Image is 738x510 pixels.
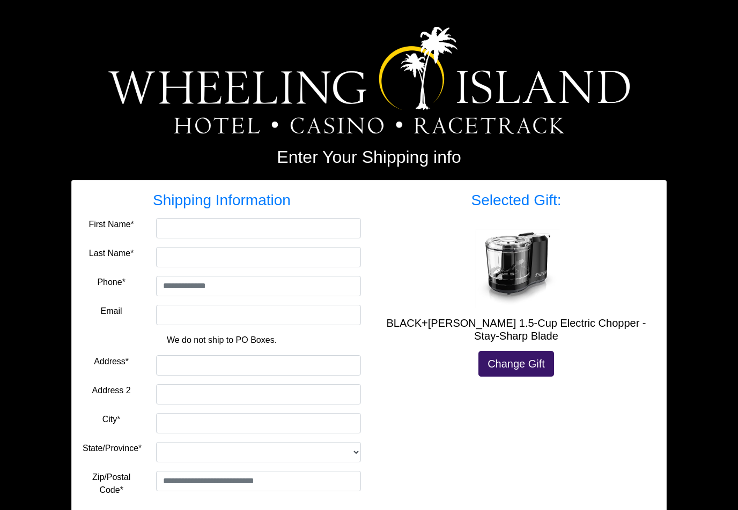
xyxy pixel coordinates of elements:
h2: Enter Your Shipping info [71,147,667,167]
p: We do not ship to PO Boxes. [91,334,353,347]
label: Phone* [97,276,126,289]
img: BLACK+DECKER 1.5-Cup Electric Chopper - Stay-Sharp Blade [474,222,559,308]
label: Address 2 [92,384,131,397]
h5: BLACK+[PERSON_NAME] 1.5-Cup Electric Chopper - Stay-Sharp Blade [377,317,655,342]
label: State/Province* [83,442,142,455]
label: Address* [94,355,129,368]
h3: Selected Gift: [377,191,655,209]
label: Zip/Postal Code* [83,471,140,497]
h3: Shipping Information [83,191,361,209]
label: City* [102,413,121,426]
img: Logo [108,27,630,134]
label: Email [101,305,122,318]
label: First Name* [88,218,134,231]
a: Change Gift [478,351,554,377]
label: Last Name* [89,247,134,260]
